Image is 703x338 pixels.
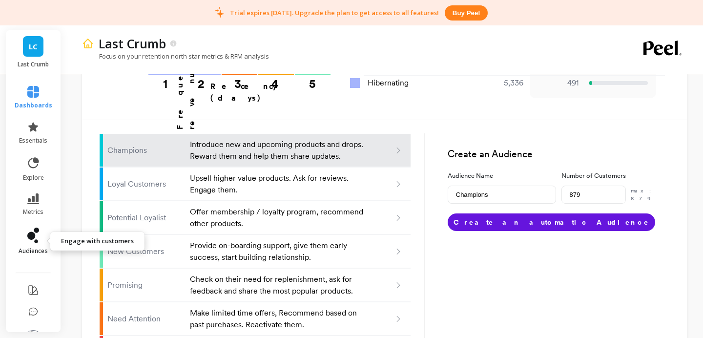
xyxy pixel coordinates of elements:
[23,174,44,182] span: explore
[16,61,51,68] p: Last Crumb
[19,137,47,145] span: essentials
[210,81,331,104] p: Recency (days)
[190,206,365,230] p: Offer membership / loyalty program, recommend other products.
[448,186,556,204] input: e.g. Black friday
[82,38,94,49] img: header icon
[230,8,439,17] p: Trial expires [DATE]. Upgrade the plan to get access to all features!
[190,274,365,297] p: Check on their need for replenishment, ask for feedback and share the most popular products.
[466,77,536,89] div: 5,336
[23,208,43,216] span: metrics
[107,313,184,325] p: Need Attention
[536,77,579,89] p: 491
[190,139,365,162] p: Introduce new and upcoming products and drops. Reward them and help them share updates.
[561,171,670,181] label: Number of Customers
[445,5,488,21] button: Buy peel
[15,102,52,109] span: dashboards
[294,76,331,86] div: 5
[190,240,365,263] p: Provide on-boarding support, give them early success, start building relationship.
[183,76,220,86] div: 2
[448,171,556,181] label: Audience Name
[448,213,655,231] button: Create an automatic Audience
[368,77,409,89] span: Hibernating
[448,148,670,162] h3: Create an Audience
[219,76,256,86] div: 3
[107,212,184,224] p: Potential Loyalist
[107,178,184,190] p: Loyal Customers
[561,186,626,204] input: e.g. 500
[190,307,365,331] p: Make limited time offers, Recommend based on past purchases. Reactivate them.
[19,247,48,255] span: audiences
[190,172,365,196] p: Upsell higher value products. Ask for reviews. Engage them.
[107,279,184,291] p: Promising
[99,35,166,52] p: Last Crumb
[256,76,294,86] div: 4
[145,76,186,86] div: 1
[82,52,269,61] p: Focus on your retention north star metrics & RFM analysis
[631,187,670,203] p: max: 879
[29,41,38,52] span: LC
[107,145,184,156] p: Champions
[107,246,184,257] p: New Customers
